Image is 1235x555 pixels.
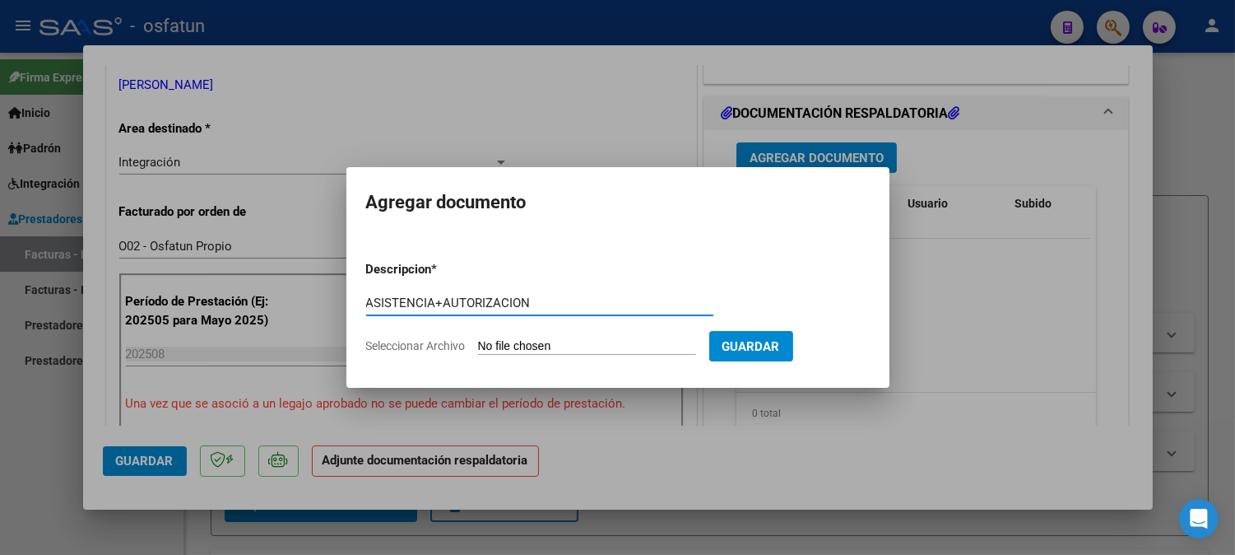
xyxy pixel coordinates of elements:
[722,339,780,354] span: Guardar
[366,339,466,352] span: Seleccionar Archivo
[709,331,793,361] button: Guardar
[366,260,518,279] p: Descripcion
[366,187,870,218] h2: Agregar documento
[1179,499,1219,539] div: Open Intercom Messenger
